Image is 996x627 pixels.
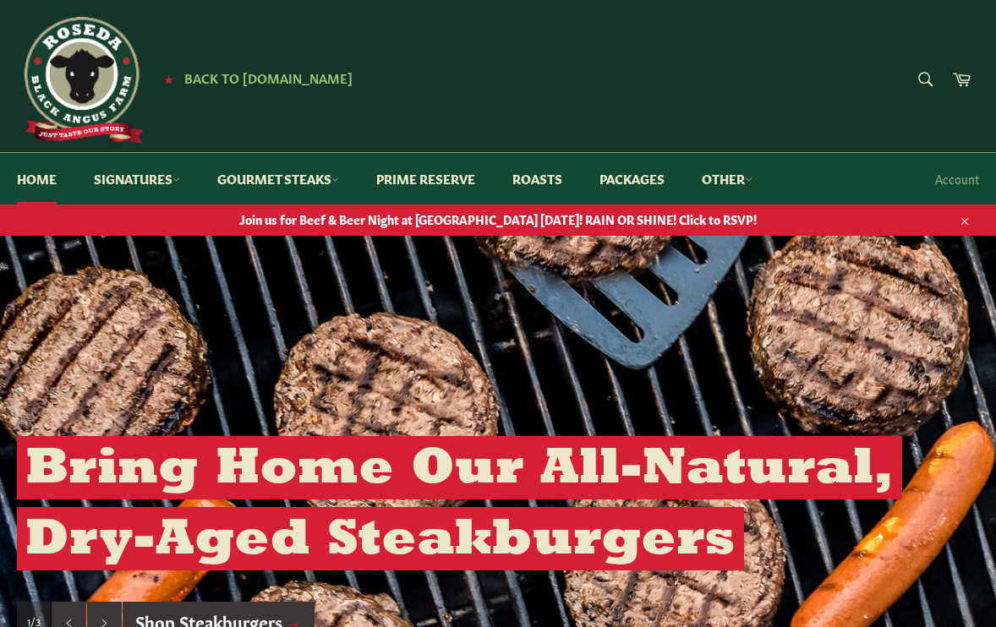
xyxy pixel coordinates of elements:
[495,153,579,204] a: Roasts
[583,153,681,204] a: Packages
[77,153,197,204] a: Signatures
[164,72,173,85] span: ★
[927,154,988,204] a: Account
[184,68,353,86] span: Back to [DOMAIN_NAME]
[685,153,769,204] a: Other
[17,436,902,570] h2: Bring Home Our All-Natural, Dry-Aged Steakburgers
[359,153,492,204] a: Prime Reserve
[156,72,353,85] a: ★ Back to [DOMAIN_NAME]
[200,153,356,204] a: Gourmet Steaks
[17,17,144,144] img: Roseda Beef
